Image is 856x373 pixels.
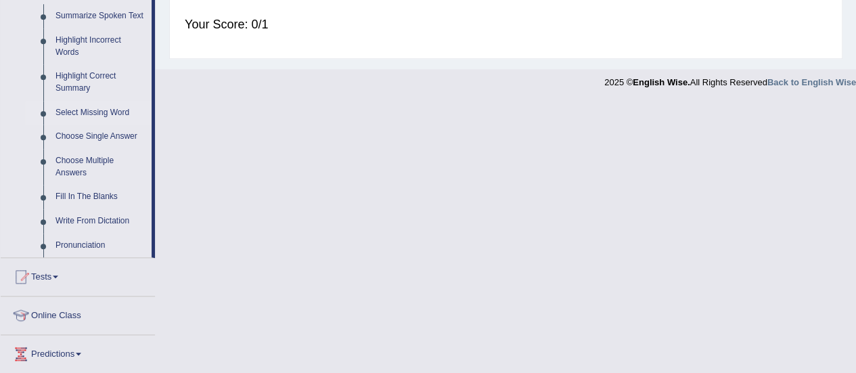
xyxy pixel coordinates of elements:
strong: English Wise. [633,77,690,87]
a: Pronunciation [49,234,152,258]
a: Write From Dictation [49,209,152,234]
a: Summarize Spoken Text [49,4,152,28]
a: Choose Multiple Answers [49,149,152,185]
a: Tests [1,258,155,292]
div: Your Score: 0/1 [185,8,827,41]
a: Highlight Correct Summary [49,64,152,100]
a: Back to English Wise [767,77,856,87]
a: Highlight Incorrect Words [49,28,152,64]
a: Fill In The Blanks [49,185,152,209]
a: Choose Single Answer [49,125,152,149]
a: Predictions [1,335,155,369]
a: Online Class [1,297,155,330]
div: 2025 © All Rights Reserved [604,69,856,89]
a: Select Missing Word [49,101,152,125]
